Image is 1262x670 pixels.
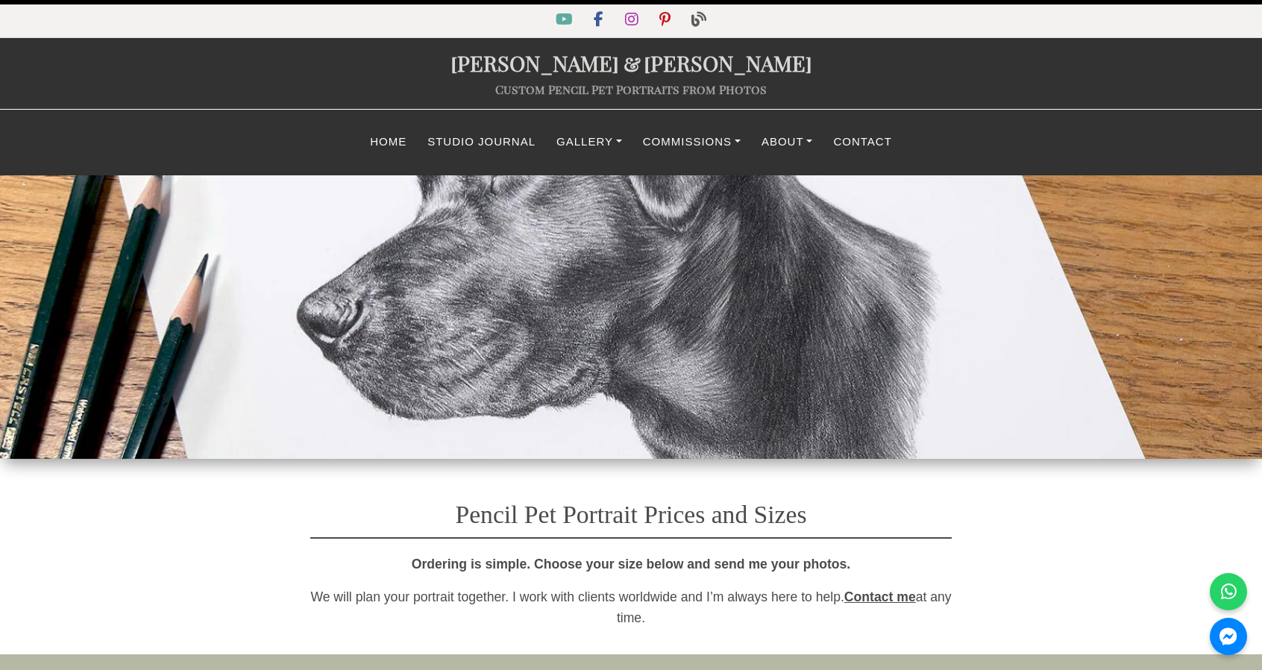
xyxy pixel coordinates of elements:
p: Ordering is simple. Choose your size below and send me your photos. [310,554,952,574]
a: Messenger [1210,618,1247,655]
a: Pinterest [650,14,682,27]
span: & [619,48,644,77]
h1: Pencil Pet Portrait Prices and Sizes [310,478,952,539]
a: Blog [682,14,715,27]
a: Instagram [616,14,650,27]
a: Contact me [844,589,916,604]
a: Studio Journal [417,128,546,157]
a: YouTube [547,14,585,27]
a: Contact [823,128,902,157]
a: [PERSON_NAME]&[PERSON_NAME] [451,48,812,77]
a: WhatsApp [1210,573,1247,610]
a: Facebook [585,14,615,27]
p: We will plan your portrait together. I work with clients worldwide and I’m always here to help. a... [310,586,952,628]
a: Custom Pencil Pet Portraits from Photos [495,81,767,97]
a: Gallery [546,128,632,157]
a: Home [360,128,417,157]
a: Commissions [632,128,751,157]
a: About [751,128,823,157]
